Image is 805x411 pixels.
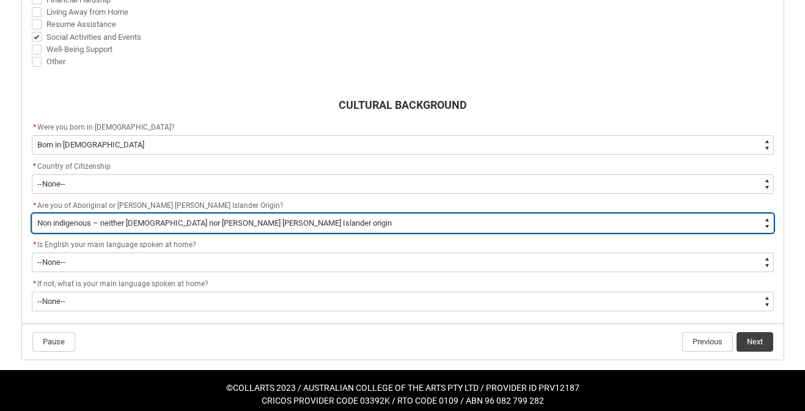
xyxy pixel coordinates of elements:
[37,123,175,131] span: Were you born in [DEMOGRAPHIC_DATA]?
[46,7,128,17] span: Living Away from Home
[33,240,36,249] abbr: required
[46,57,65,66] span: Other
[33,201,36,210] abbr: required
[46,45,112,54] span: Well-Being Support
[37,201,284,210] span: Are you of Aboriginal or [PERSON_NAME] [PERSON_NAME] Islander Origin?
[33,280,36,288] abbr: required
[339,98,467,111] b: CULTURAL BACKGROUND
[37,280,208,288] span: If not, what is your main language spoken at home?
[37,240,196,249] span: Is English your main language spoken at home?
[46,20,116,29] span: Resume Assistance
[737,332,773,352] button: Next
[682,332,733,352] button: Previous
[46,32,141,42] span: Social Activities and Events
[32,332,75,352] button: Pause
[33,123,36,131] abbr: required
[37,162,111,171] span: Country of Citizenship
[33,162,36,171] abbr: required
